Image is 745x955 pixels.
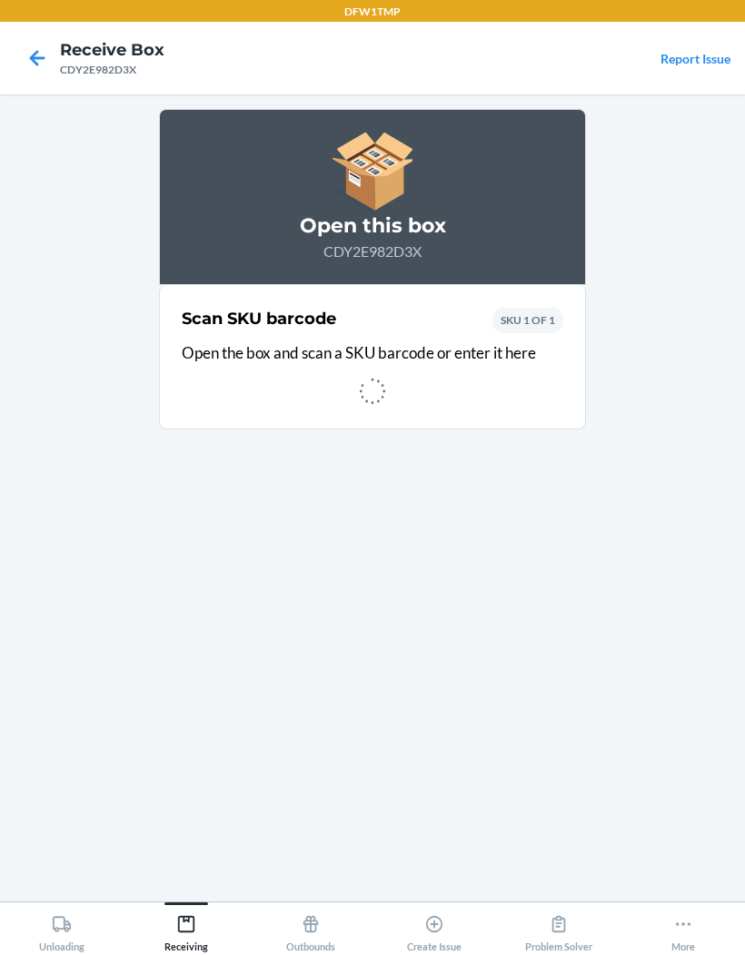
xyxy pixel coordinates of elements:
[286,907,335,952] div: Outbounds
[501,312,555,329] p: SKU 1 OF 1
[182,241,563,262] p: CDY2E982D3X
[525,907,592,952] div: Problem Solver
[182,212,563,241] h3: Open this box
[661,51,730,66] a: Report Issue
[182,307,336,330] h2: Scan SKU barcode
[60,38,164,62] h4: Receive Box
[671,907,695,952] div: More
[407,907,462,952] div: Create Issue
[621,902,745,952] button: More
[182,341,563,365] p: Open the box and scan a SKU barcode or enter it here
[344,4,401,20] p: DFW1TMP
[164,907,208,952] div: Receiving
[39,907,84,952] div: Unloading
[248,902,372,952] button: Outbounds
[497,902,621,952] button: Problem Solver
[60,62,164,78] div: CDY2E982D3X
[372,902,497,952] button: Create Issue
[124,902,249,952] button: Receiving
